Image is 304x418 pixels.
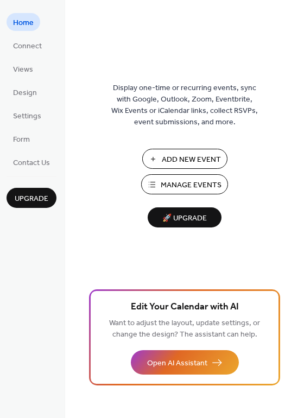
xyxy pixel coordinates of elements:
[7,36,48,54] a: Connect
[13,41,42,52] span: Connect
[13,111,41,122] span: Settings
[147,358,207,369] span: Open AI Assistant
[13,87,37,99] span: Design
[131,350,239,375] button: Open AI Assistant
[111,83,258,128] span: Display one-time or recurring events, sync with Google, Outlook, Zoom, Eventbrite, Wix Events or ...
[13,64,33,75] span: Views
[7,188,56,208] button: Upgrade
[148,207,221,227] button: 🚀 Upgrade
[7,60,40,78] a: Views
[161,180,221,191] span: Manage Events
[141,174,228,194] button: Manage Events
[109,316,260,342] span: Want to adjust the layout, update settings, or change the design? The assistant can help.
[142,149,227,169] button: Add New Event
[15,193,48,205] span: Upgrade
[154,211,215,226] span: 🚀 Upgrade
[7,83,43,101] a: Design
[7,130,36,148] a: Form
[7,106,48,124] a: Settings
[162,154,221,166] span: Add New Event
[7,153,56,171] a: Contact Us
[13,17,34,29] span: Home
[13,134,30,145] span: Form
[7,13,40,31] a: Home
[13,157,50,169] span: Contact Us
[131,300,239,315] span: Edit Your Calendar with AI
